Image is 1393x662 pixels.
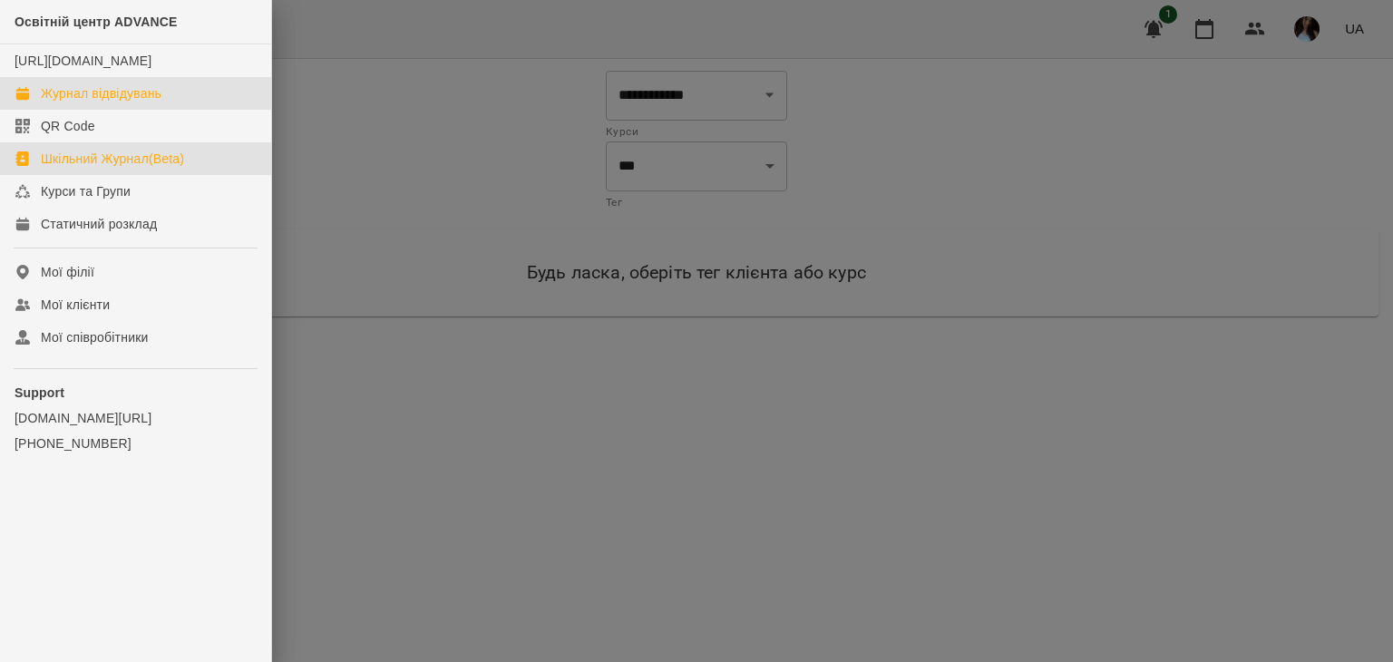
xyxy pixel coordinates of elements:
div: Курси та Групи [41,182,131,200]
div: Статичний розклад [41,215,157,233]
div: Мої клієнти [41,296,110,314]
p: Support [15,384,257,402]
div: Мої співробітники [41,328,149,346]
a: [URL][DOMAIN_NAME] [15,54,151,68]
div: QR Code [41,117,95,135]
a: [PHONE_NUMBER] [15,434,257,453]
div: Шкільний Журнал(Beta) [41,150,184,168]
div: Мої філії [41,263,94,281]
span: Освітній центр ADVANCE [15,15,178,29]
div: Журнал відвідувань [41,84,161,102]
a: [DOMAIN_NAME][URL] [15,409,257,427]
